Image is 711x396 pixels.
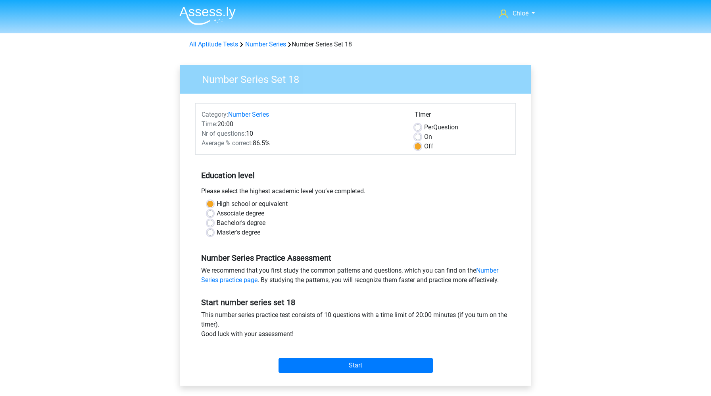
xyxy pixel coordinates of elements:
label: High school or equivalent [217,199,288,209]
label: On [424,132,432,142]
a: Number Series [245,40,286,48]
input: Start [279,358,433,373]
span: Per [424,123,433,131]
div: Please select the highest academic level you’ve completed. [195,186,516,199]
span: Category: [202,111,228,118]
a: All Aptitude Tests [189,40,238,48]
h5: Number Series Practice Assessment [201,253,510,263]
label: Bachelor's degree [217,218,265,228]
a: Chloé [496,9,538,18]
div: Timer [415,110,509,123]
img: Assessly [179,6,236,25]
h5: Education level [201,167,510,183]
label: Off [424,142,433,151]
span: Time: [202,120,217,128]
div: This number series practice test consists of 10 questions with a time limit of 20:00 minutes (if ... [195,310,516,342]
label: Associate degree [217,209,264,218]
div: 86.5% [196,138,409,148]
a: Number Series [228,111,269,118]
span: Average % correct: [202,139,253,147]
div: Number Series Set 18 [186,40,525,49]
h5: Start number series set 18 [201,298,510,307]
div: 20:00 [196,119,409,129]
h3: Number Series Set 18 [192,70,525,86]
span: Nr of questions: [202,130,246,137]
label: Question [424,123,458,132]
div: We recommend that you first study the common patterns and questions, which you can find on the . ... [195,266,516,288]
span: Chloé [513,10,528,17]
label: Master's degree [217,228,260,237]
div: 10 [196,129,409,138]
